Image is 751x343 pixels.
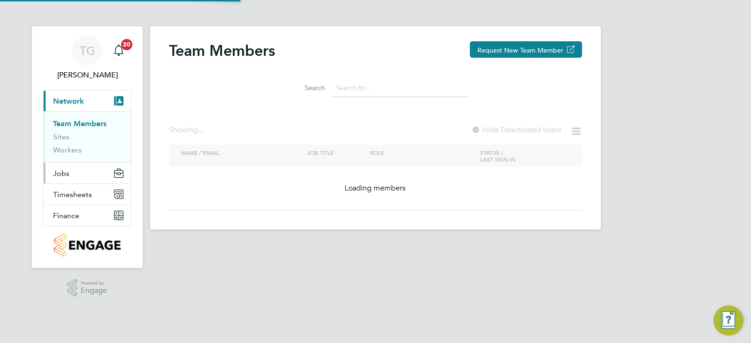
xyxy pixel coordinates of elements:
[169,41,275,60] h2: Team Members
[43,36,131,81] a: TG[PERSON_NAME]
[109,36,128,66] a: 20
[44,163,131,183] button: Jobs
[331,79,468,97] input: Search for...
[713,305,743,335] button: Engage Resource Center
[198,125,204,135] span: ...
[53,211,79,220] span: Finance
[44,184,131,205] button: Timesheets
[53,145,82,154] a: Workers
[68,279,107,297] a: Powered byEngage
[470,41,582,58] button: Request New Team Member
[53,132,69,141] a: Sites
[53,190,92,199] span: Timesheets
[81,287,107,295] span: Engage
[44,205,131,226] button: Finance
[44,111,131,162] div: Network
[80,45,95,57] span: TG
[32,26,143,268] nav: Main navigation
[283,84,325,92] label: Search
[169,125,206,135] div: Showing
[43,69,131,81] span: Tom Green
[53,119,107,128] a: Team Members
[43,234,131,257] a: Go to home page
[121,39,132,50] span: 20
[471,125,561,135] label: Hide Deactivated Users
[53,97,84,106] span: Network
[53,169,69,178] span: Jobs
[44,91,131,111] button: Network
[81,279,107,287] span: Powered by
[54,234,120,257] img: countryside-properties-logo-retina.png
